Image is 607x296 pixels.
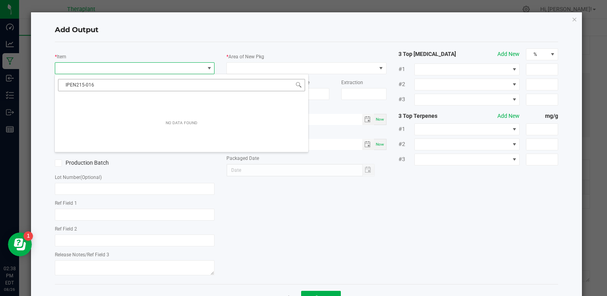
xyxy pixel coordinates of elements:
label: Lot Number [55,174,102,181]
h4: Add Output [55,25,558,35]
span: #3 [398,95,414,104]
label: Release Notes/Ref Field 3 [55,251,109,258]
label: Item [57,53,66,60]
div: NO DATA FOUND [161,116,202,131]
label: Production Batch [55,159,129,167]
span: #1 [398,125,414,133]
span: #3 [398,155,414,163]
span: #2 [398,140,414,148]
span: Toggle calendar [362,139,374,150]
span: NO DATA FOUND [55,62,215,74]
button: Add New [497,50,520,58]
span: Toggle calendar [362,114,374,125]
strong: 3 Top Terpenes [398,112,462,120]
label: Extraction [341,79,363,86]
span: #2 [398,80,414,88]
iframe: Resource center [8,233,32,256]
span: (Optional) [80,175,102,180]
span: % [526,49,547,60]
strong: mg/g [526,112,558,120]
label: Packaged Date [226,155,259,162]
iframe: Resource center unread badge [23,231,33,241]
label: Ref Field 1 [55,200,77,207]
strong: 3 Top [MEDICAL_DATA] [398,50,462,58]
label: Area of New Pkg [228,53,264,60]
span: Now [376,142,384,146]
input: NO DATA FOUND [58,79,305,91]
span: #1 [398,65,414,73]
span: Now [376,117,384,121]
label: Ref Field 2 [55,225,77,233]
button: Add New [497,112,520,120]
